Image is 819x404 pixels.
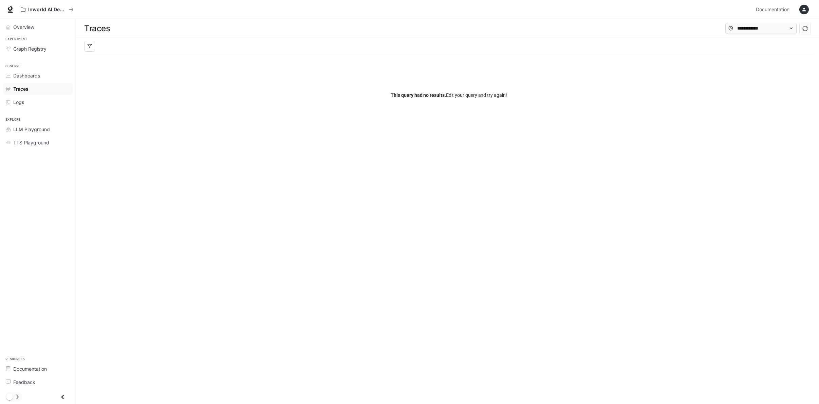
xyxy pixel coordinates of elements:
[13,379,35,386] span: Feedback
[13,365,47,372] span: Documentation
[3,376,73,388] a: Feedback
[3,123,73,135] a: LLM Playground
[3,96,73,108] a: Logs
[13,72,40,79] span: Dashboards
[18,3,77,16] button: All workspaces
[391,92,446,98] span: This query had no results.
[6,393,13,400] span: Dark mode toggle
[802,26,808,31] span: sync
[756,5,789,14] span: Documentation
[13,99,24,106] span: Logs
[3,21,73,33] a: Overview
[3,83,73,95] a: Traces
[391,91,507,99] span: Edit your query and try again!
[13,85,29,92] span: Traces
[3,43,73,55] a: Graph Registry
[28,7,66,13] p: Inworld AI Demos
[3,70,73,82] a: Dashboards
[55,390,70,404] button: Close drawer
[753,3,795,16] a: Documentation
[84,22,110,35] h1: Traces
[3,137,73,148] a: TTS Playground
[13,126,50,133] span: LLM Playground
[13,23,34,31] span: Overview
[3,363,73,375] a: Documentation
[13,139,49,146] span: TTS Playground
[13,45,46,52] span: Graph Registry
